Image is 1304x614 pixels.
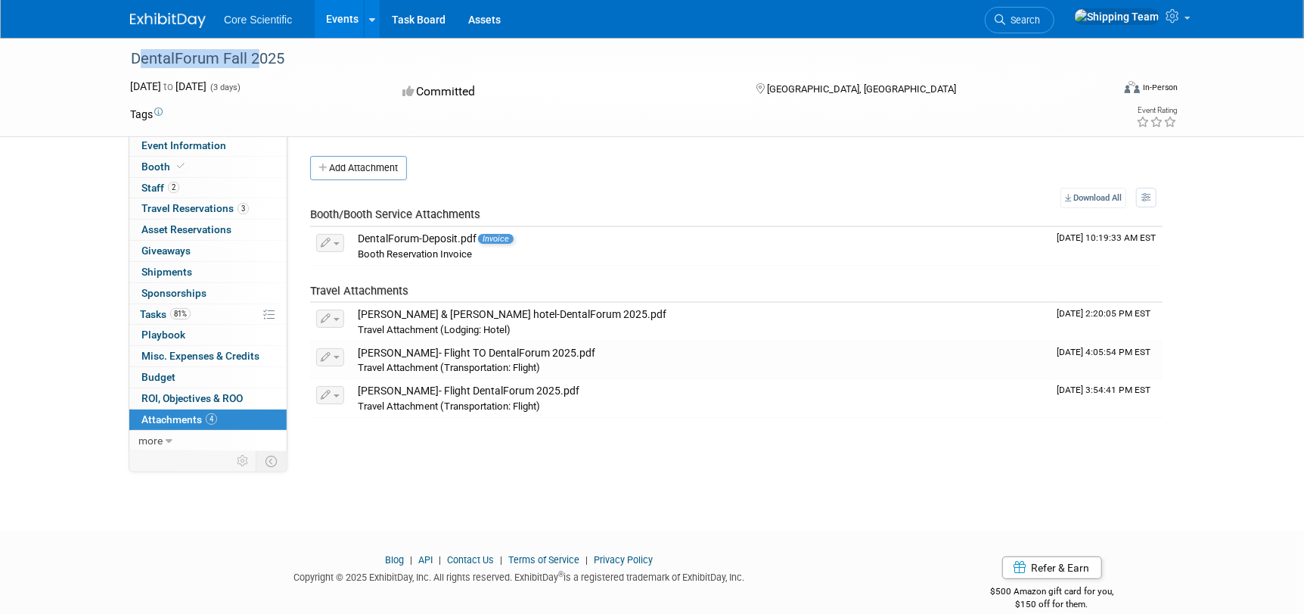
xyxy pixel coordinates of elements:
div: Event Format [1022,79,1178,101]
a: ROI, Objectives & ROO [129,388,287,409]
div: $500 Amazon gift card for you, [930,575,1175,610]
span: | [496,554,506,566]
span: | [582,554,591,566]
span: Giveaways [141,245,191,257]
span: Travel Attachments [310,284,408,298]
span: ROI, Objectives & ROO [141,392,243,404]
span: [DATE] [DATE] [130,80,206,92]
td: Upload Timestamp [1051,303,1163,341]
span: to [161,80,175,92]
span: Travel Reservations [141,202,249,214]
span: Upload Timestamp [1057,385,1150,395]
span: Staff [141,182,179,194]
span: Sponsorships [141,287,206,299]
i: Booth reservation complete [177,162,185,170]
img: Format-Inperson.png [1125,81,1140,93]
span: Tasks [140,308,191,320]
a: API [418,554,433,566]
span: | [406,554,416,566]
span: Misc. Expenses & Credits [141,350,259,362]
span: Asset Reservations [141,223,231,235]
span: Travel Attachment (Lodging: Hotel) [358,324,511,335]
div: In-Person [1142,82,1178,93]
a: Download All [1060,188,1126,208]
td: Personalize Event Tab Strip [230,451,256,471]
a: Privacy Policy [594,554,653,566]
td: Toggle Event Tabs [256,451,287,471]
span: Booth/Booth Service Attachments [310,207,480,221]
span: Budget [141,371,175,383]
span: 81% [170,308,191,319]
div: [PERSON_NAME] & [PERSON_NAME] hotel-DentalForum 2025.pdf [358,308,1045,322]
img: ExhibitDay [130,13,206,28]
div: DentalForum-Deposit.pdf [358,232,1045,246]
span: Booth Reservation Invoice [358,248,472,260]
span: Playbook [141,329,185,341]
a: Sponsorships [129,283,287,304]
a: Misc. Expenses & Credits [129,346,287,366]
span: Invoice [478,234,514,244]
span: 4 [206,413,217,425]
td: Tags [130,107,163,122]
span: Upload Timestamp [1057,232,1156,243]
sup: ® [558,570,564,578]
td: Upload Timestamp [1051,227,1163,265]
a: Travel Reservations3 [129,198,287,219]
span: | [435,554,445,566]
span: Travel Attachment (Transportation: Flight) [358,362,540,373]
span: 3 [238,203,249,214]
span: Shipments [141,266,192,278]
div: Event Rating [1136,107,1177,114]
div: [PERSON_NAME]- Flight DentalForum 2025.pdf [358,385,1045,398]
span: Travel Attachment (Transportation: Flight) [358,401,540,412]
a: Giveaways [129,241,287,261]
span: Event Information [141,139,226,151]
a: Search [985,7,1054,33]
a: Attachments4 [129,410,287,430]
td: Upload Timestamp [1051,379,1163,417]
a: Shipments [129,262,287,282]
a: Tasks81% [129,304,287,325]
a: Terms of Service [508,554,579,566]
div: [PERSON_NAME]- Flight TO DentalForum 2025.pdf [358,347,1045,360]
div: Copyright © 2025 ExhibitDay, Inc. All rights reserved. ExhibitDay is a registered trademark of Ex... [130,567,908,584]
a: Staff2 [129,178,287,198]
div: Committed [398,79,732,105]
span: more [138,435,163,447]
span: (3 days) [209,83,241,92]
img: Shipping Team [1074,8,1160,25]
span: Upload Timestamp [1057,308,1150,319]
a: Refer & Earn [1002,556,1102,579]
a: Booth [129,157,287,177]
span: [GEOGRAPHIC_DATA], [GEOGRAPHIC_DATA] [767,83,956,95]
span: Booth [141,161,188,173]
a: Budget [129,367,287,388]
span: Search [1005,14,1040,26]
a: Event Information [129,136,287,156]
button: Add Attachment [310,156,407,180]
div: DentalForum Fall 2025 [126,45,1088,73]
a: Contact Us [447,554,494,566]
a: Asset Reservations [129,220,287,240]
span: Upload Timestamp [1057,347,1150,357]
span: 2 [168,182,179,193]
span: Core Scientific [224,14,292,26]
span: Attachments [141,413,217,425]
div: $150 off for them. [930,598,1175,611]
a: Blog [385,554,404,566]
a: more [129,431,287,451]
td: Upload Timestamp [1051,341,1163,379]
a: Playbook [129,325,287,345]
